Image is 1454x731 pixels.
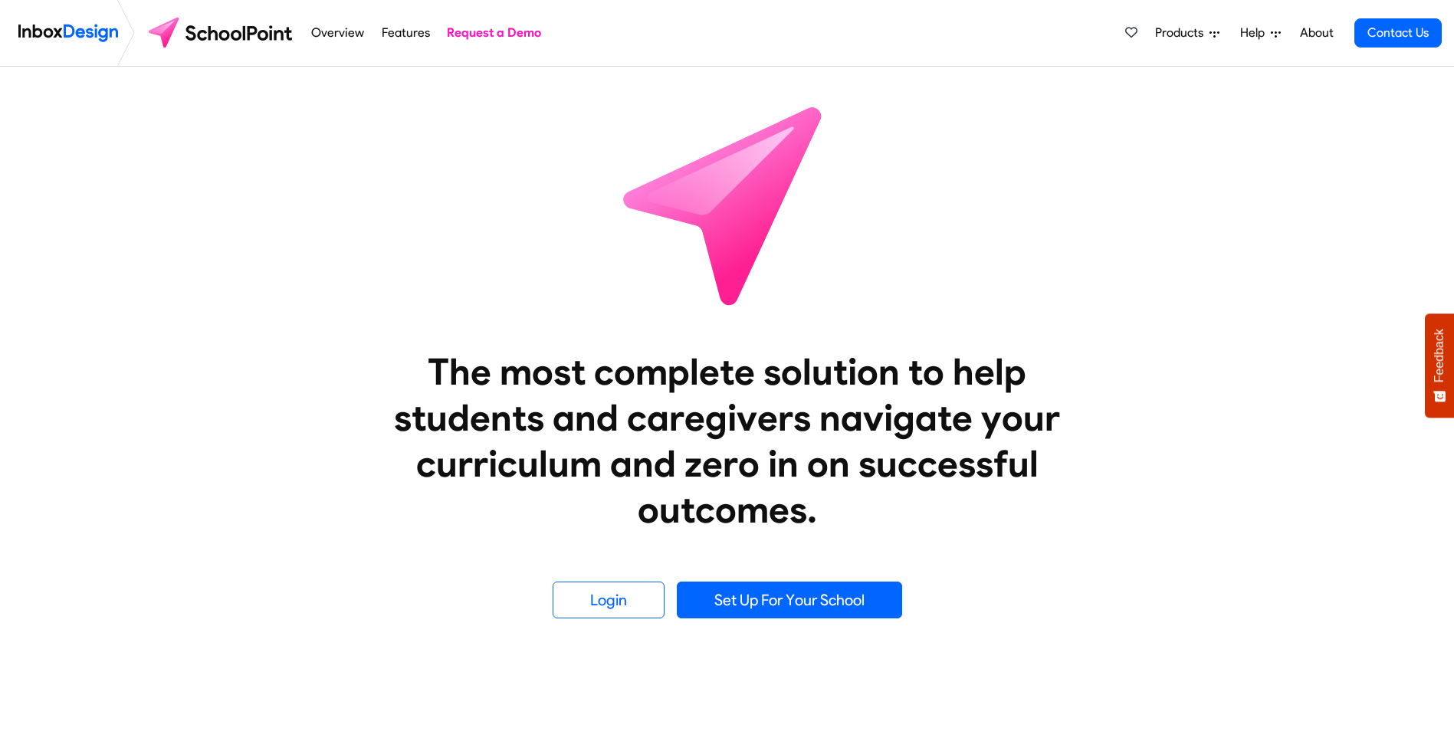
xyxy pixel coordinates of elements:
[1155,24,1209,42] span: Products
[677,582,902,618] a: Set Up For Your School
[1240,24,1271,42] span: Help
[589,67,865,343] img: icon_schoolpoint.svg
[1433,329,1446,382] span: Feedback
[1149,18,1226,48] a: Products
[377,18,434,48] a: Features
[1234,18,1287,48] a: Help
[307,18,369,48] a: Overview
[553,582,665,618] a: Login
[443,18,546,48] a: Request a Demo
[1425,313,1454,418] button: Feedback - Show survey
[1354,18,1442,48] a: Contact Us
[1295,18,1337,48] a: About
[141,15,303,51] img: schoolpoint logo
[363,349,1091,533] heading: The most complete solution to help students and caregivers navigate your curriculum and zero in o...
